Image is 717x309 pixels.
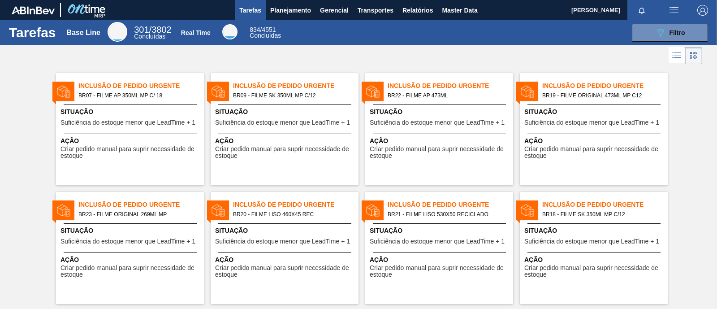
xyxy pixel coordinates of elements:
[370,119,505,126] span: Suficiência do estoque menor que LeadTime + 1
[181,29,211,36] div: Real Time
[57,85,70,98] img: status
[370,255,511,265] span: Ação
[66,29,100,37] div: Base Line
[521,85,534,98] img: status
[250,27,281,39] div: Real Time
[215,255,356,265] span: Ação
[669,47,685,64] div: Visão em Lista
[524,119,659,126] span: Suficiência do estoque menor que LeadTime + 1
[358,5,393,16] span: Transportes
[388,200,513,209] span: Inclusão de Pedido Urgente
[239,5,261,16] span: Tarefas
[215,119,350,126] span: Suficiência do estoque menor que LeadTime + 1
[669,5,679,16] img: userActions
[388,91,506,100] span: BR22 - FILME AP 473ML
[60,255,202,265] span: Ação
[9,27,56,38] h1: Tarefas
[524,226,665,235] span: Situação
[60,146,202,160] span: Criar pedido manual para suprir necessidade de estoque
[366,85,380,98] img: status
[270,5,311,16] span: Planejamento
[524,136,665,146] span: Ação
[233,200,358,209] span: Inclusão de Pedido Urgente
[60,226,202,235] span: Situação
[12,6,55,14] img: TNhmsLtSVTkK8tSr43FrP2fwEKptu5GPRR3wAAAABJRU5ErkJggg==
[215,146,356,160] span: Criar pedido manual para suprir necessidade de estoque
[60,238,195,245] span: Suficiência do estoque menor que LeadTime + 1
[442,5,477,16] span: Master Data
[233,91,351,100] span: BR09 - FILME SK 350ML MP C/12
[222,24,238,39] div: Real Time
[542,209,661,219] span: BR18 - FILME SK 350ML MP C/12
[685,47,702,64] div: Visão em Cards
[521,204,534,217] img: status
[524,146,665,160] span: Criar pedido manual para suprir necessidade de estoque
[134,33,165,40] span: Concluídas
[402,5,433,16] span: Relatórios
[542,91,661,100] span: BR19 - FILME ORIGINAL 473ML MP C12
[233,209,351,219] span: BR20 - FILME LISO 460X45 REC
[78,91,197,100] span: BR07 - FILME AP 350ML MP C/ 18
[250,26,276,33] span: / 4551
[524,255,665,265] span: Ação
[134,26,171,39] div: Base Line
[697,5,708,16] img: Logout
[215,136,356,146] span: Ação
[60,107,202,117] span: Situação
[542,200,668,209] span: Inclusão de Pedido Urgente
[542,81,668,91] span: Inclusão de Pedido Urgente
[627,4,656,17] button: Notificações
[370,226,511,235] span: Situação
[250,32,281,39] span: Concluídas
[370,265,511,279] span: Criar pedido manual para suprir necessidade de estoque
[370,107,511,117] span: Situação
[233,81,358,91] span: Inclusão de Pedido Urgente
[108,22,127,42] div: Base Line
[524,265,665,279] span: Criar pedido manual para suprir necessidade de estoque
[212,85,225,98] img: status
[370,136,511,146] span: Ação
[250,26,260,33] span: 834
[212,204,225,217] img: status
[388,209,506,219] span: BR21 - FILME LISO 530X50 RECICLADO
[524,238,659,245] span: Suficiência do estoque menor que LeadTime + 1
[215,238,350,245] span: Suficiência do estoque menor que LeadTime + 1
[669,29,685,36] span: Filtro
[134,25,171,35] span: / 3802
[215,107,356,117] span: Situação
[370,146,511,160] span: Criar pedido manual para suprir necessidade de estoque
[134,25,149,35] span: 301
[57,204,70,217] img: status
[78,81,204,91] span: Inclusão de Pedido Urgente
[320,5,349,16] span: Gerencial
[60,136,202,146] span: Ação
[524,107,665,117] span: Situação
[78,209,197,219] span: BR23 - FILME ORIGINAL 269ML MP
[632,24,708,42] button: Filtro
[370,238,505,245] span: Suficiência do estoque menor que LeadTime + 1
[366,204,380,217] img: status
[60,119,195,126] span: Suficiência do estoque menor que LeadTime + 1
[388,81,513,91] span: Inclusão de Pedido Urgente
[78,200,204,209] span: Inclusão de Pedido Urgente
[215,265,356,279] span: Criar pedido manual para suprir necessidade de estoque
[60,265,202,279] span: Criar pedido manual para suprir necessidade de estoque
[215,226,356,235] span: Situação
